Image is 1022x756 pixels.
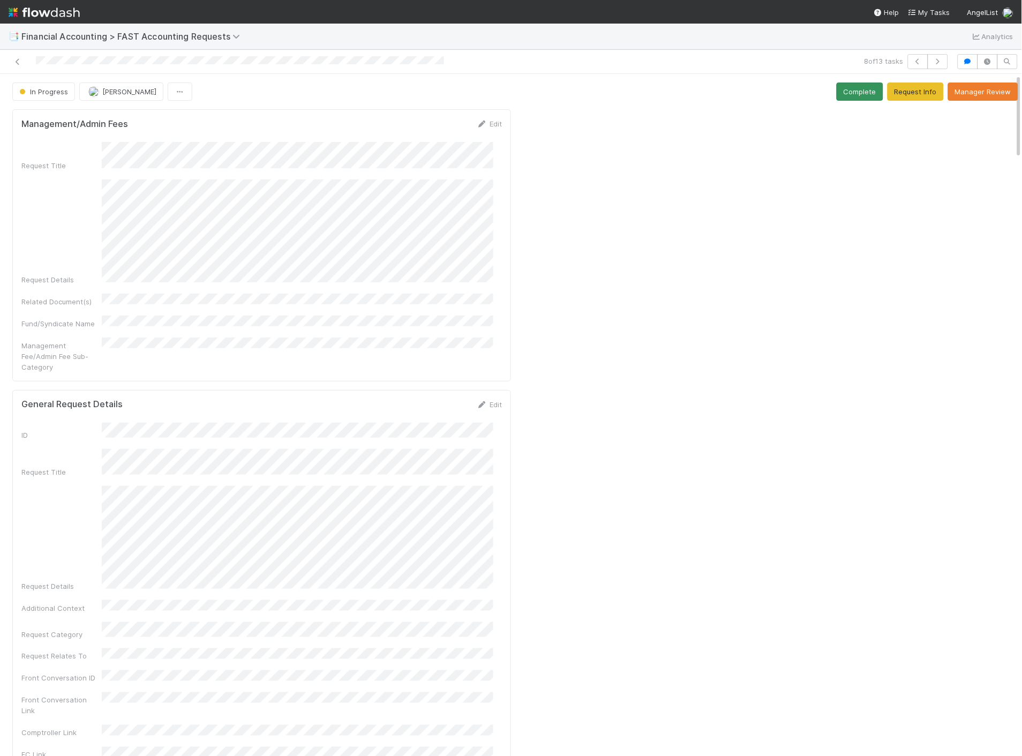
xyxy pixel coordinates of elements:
div: Front Conversation ID [21,673,102,684]
span: Financial Accounting > FAST Accounting Requests [21,31,245,42]
button: [PERSON_NAME] [79,83,163,101]
a: Analytics [971,30,1013,43]
div: Request Details [21,274,102,285]
img: logo-inverted-e16ddd16eac7371096b0.svg [9,3,80,21]
div: Request Title [21,160,102,171]
div: Request Relates To [21,651,102,662]
div: Request Category [21,629,102,640]
div: Request Title [21,467,102,477]
div: ID [21,430,102,440]
h5: Management/Admin Fees [21,119,128,130]
h5: General Request Details [21,399,123,410]
button: In Progress [12,83,75,101]
span: 📑 [9,32,19,41]
span: [PERSON_NAME] [102,87,156,96]
button: Complete [837,83,883,101]
div: Additional Context [21,603,102,613]
a: Edit [477,119,502,128]
div: Request Details [21,581,102,592]
a: My Tasks [908,7,950,18]
div: Comptroller Link [21,728,102,738]
a: Edit [477,400,502,409]
img: avatar_c7c7de23-09de-42ad-8e02-7981c37ee075.png [1003,8,1013,18]
span: AngelList [967,8,998,17]
button: Request Info [888,83,944,101]
div: Help [874,7,899,18]
span: In Progress [17,87,68,96]
div: Front Conversation Link [21,695,102,716]
span: My Tasks [908,8,950,17]
img: avatar_c7c7de23-09de-42ad-8e02-7981c37ee075.png [88,86,99,97]
span: 8 of 13 tasks [865,56,904,66]
button: Manager Review [948,83,1018,101]
div: Related Document(s) [21,296,102,307]
div: Management Fee/Admin Fee Sub-Category [21,340,102,372]
div: Fund/Syndicate Name [21,318,102,329]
